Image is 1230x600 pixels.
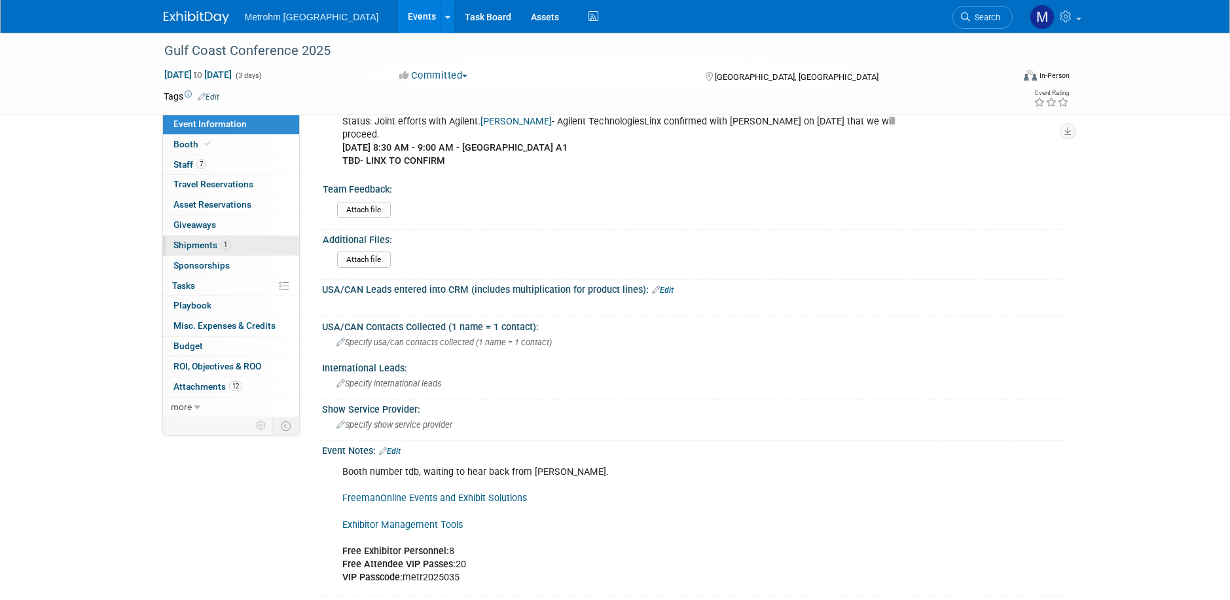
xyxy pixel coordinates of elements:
[163,398,299,417] a: more
[163,115,299,134] a: Event Information
[1034,90,1069,96] div: Event Rating
[221,240,230,250] span: 1
[163,357,299,377] a: ROI, Objectives & ROO
[198,92,219,102] a: Edit
[173,361,261,371] span: ROI, Objectives & ROO
[160,39,993,63] div: Gulf Coast Conference 2025
[379,447,401,456] a: Edit
[336,379,441,388] span: Specify international leads
[164,11,229,24] img: ExhibitDay
[229,381,242,391] span: 12
[234,71,262,80] span: (3 days)
[173,219,216,230] span: Giveaways
[163,236,299,255] a: Shipments1
[342,559,456,570] b: Free Attendee VIP Passes:
[342,155,445,166] b: TBD- LINX TO CONFIRM
[173,139,213,149] span: Booth
[395,69,473,83] button: Committed
[173,260,230,271] span: Sponsorships
[173,341,203,351] span: Budget
[323,179,1061,196] div: Team Feedback:
[342,519,463,531] a: Exhibitor Management Tools
[171,402,192,412] span: more
[173,199,251,210] span: Asset Reservations
[172,280,195,291] span: Tasks
[342,572,403,583] b: VIP Passcode:
[163,377,299,397] a: Attachments12
[173,159,206,170] span: Staff
[163,155,299,175] a: Staff7
[322,358,1067,375] div: International Leads:
[322,400,1067,416] div: Show Service Provider:
[1030,5,1055,29] img: Michelle Simoes
[163,276,299,296] a: Tasks
[173,119,247,129] span: Event Information
[163,175,299,195] a: Travel Reservations
[204,140,211,147] i: Booth reservation complete
[333,459,923,591] div: Booth number tdb, waiting to hear back from [PERSON_NAME]. 8 20 metr2025035
[173,300,211,310] span: Playbook
[322,280,1067,297] div: USA/CAN Leads entered into CRM (includes multiplication for product lines):
[250,417,273,434] td: Personalize Event Tab Strip
[952,6,1013,29] a: Search
[163,256,299,276] a: Sponsorships
[322,441,1067,458] div: Event Notes:
[163,135,299,155] a: Booth
[163,216,299,235] a: Giveaways
[173,179,253,189] span: Travel Reservations
[192,69,204,80] span: to
[1024,70,1037,81] img: Format-Inperson.png
[163,296,299,316] a: Playbook
[245,12,379,22] span: Metrohm [GEOGRAPHIC_DATA]
[173,240,230,250] span: Shipments
[336,337,552,347] span: Specify usa/can contacts collected (1 name = 1 contact)
[342,546,449,557] b: Free Exhibitor Personnel:
[715,72,878,82] span: [GEOGRAPHIC_DATA], [GEOGRAPHIC_DATA]
[163,337,299,356] a: Budget
[196,159,206,169] span: 7
[342,142,568,153] b: [DATE] 8:30 AM - 9:00 AM - [GEOGRAPHIC_DATA] A1
[164,69,232,81] span: [DATE] [DATE]
[164,90,219,103] td: Tags
[322,317,1067,333] div: USA/CAN Contacts Collected (1 name = 1 contact):
[480,116,552,127] a: [PERSON_NAME]
[342,493,527,504] a: FreemanOnline Events and Exhibit Solutions
[173,381,242,392] span: Attachments
[336,420,452,430] span: Specify show service provider
[970,12,1000,22] span: Search
[173,320,276,331] span: Misc. Expenses & Credits
[652,286,674,295] a: Edit
[163,316,299,336] a: Misc. Expenses & Credits
[272,417,299,434] td: Toggle Event Tabs
[935,68,1070,88] div: Event Format
[163,195,299,215] a: Asset Reservations
[323,230,1061,246] div: Additional Files:
[1039,71,1070,81] div: In-Person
